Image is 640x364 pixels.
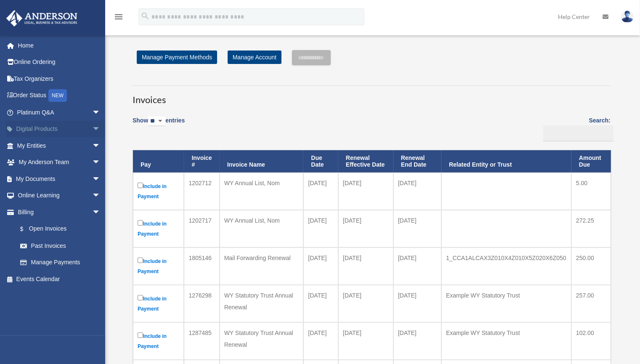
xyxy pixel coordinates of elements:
td: 250.00 [571,247,611,285]
a: My Anderson Teamarrow_drop_down [6,154,113,171]
td: 1805146 [184,247,219,285]
td: 1287485 [184,322,219,360]
a: Online Ordering [6,54,113,71]
input: Include in Payment [138,220,143,226]
td: [DATE] [338,285,393,322]
label: Include in Payment [138,218,179,239]
img: Anderson Advisors Platinum Portal [4,10,80,27]
a: menu [114,15,124,22]
th: Related Entity or Trust: activate to sort column ascending [441,150,571,173]
div: WY Statutory Trust Annual Renewal [224,327,299,351]
span: $ [25,224,29,234]
th: Due Date: activate to sort column ascending [303,150,338,173]
input: Include in Payment [138,183,143,188]
img: User Pic [621,11,634,23]
span: arrow_drop_down [92,187,109,205]
label: Include in Payment [138,293,179,314]
a: My Entitiesarrow_drop_down [6,137,113,154]
label: Show entries [133,115,185,135]
a: Home [6,37,113,54]
div: WY Annual List, Nom [224,177,299,189]
th: Renewal Effective Date: activate to sort column ascending [338,150,393,173]
td: 257.00 [571,285,611,322]
div: WY Statutory Trust Annual Renewal [224,290,299,313]
span: arrow_drop_down [92,121,109,138]
input: Include in Payment [138,258,143,263]
a: $Open Invoices [12,221,105,238]
a: Online Learningarrow_drop_down [6,187,113,204]
a: Manage Payment Methods [137,50,217,64]
td: [DATE] [338,210,393,247]
td: 1276298 [184,285,219,322]
select: Showentries [148,117,165,126]
input: Search: [543,125,613,141]
td: [DATE] [393,322,441,360]
input: Include in Payment [138,295,143,300]
div: Mail Forwarding Renewal [224,252,299,264]
th: Renewal End Date: activate to sort column ascending [393,150,441,173]
i: search [141,11,150,21]
td: [DATE] [303,210,338,247]
a: Tax Organizers [6,70,113,87]
a: Manage Payments [12,254,109,271]
a: Digital Productsarrow_drop_down [6,121,113,138]
span: arrow_drop_down [92,137,109,154]
i: menu [114,12,124,22]
td: 272.25 [571,210,611,247]
td: [DATE] [303,173,338,210]
a: Platinum Q&Aarrow_drop_down [6,104,113,121]
td: Example WY Statutory Trust [441,285,571,322]
td: [DATE] [393,173,441,210]
td: [DATE] [338,173,393,210]
td: [DATE] [393,210,441,247]
td: [DATE] [303,285,338,322]
td: [DATE] [303,247,338,285]
td: [DATE] [338,322,393,360]
td: Example WY Statutory Trust [441,322,571,360]
label: Include in Payment [138,331,179,351]
label: Search: [540,115,611,141]
h3: Invoices [133,85,611,106]
span: arrow_drop_down [92,170,109,188]
input: Include in Payment [138,332,143,338]
td: [DATE] [393,247,441,285]
div: WY Annual List, Nom [224,215,299,226]
label: Include in Payment [138,181,179,202]
th: Pay: activate to sort column descending [133,150,184,173]
td: 1202712 [184,173,219,210]
td: 5.00 [571,173,611,210]
td: [DATE] [303,322,338,360]
a: My Documentsarrow_drop_down [6,170,113,187]
span: arrow_drop_down [92,104,109,121]
div: NEW [48,89,67,102]
th: Invoice Name: activate to sort column ascending [220,150,304,173]
a: Events Calendar [6,271,113,287]
a: Order StatusNEW [6,87,113,104]
td: 1202717 [184,210,219,247]
td: 1_CCA1ALCAX3Z010X4Z010X5Z020X6Z050 [441,247,571,285]
th: Invoice #: activate to sort column ascending [184,150,219,173]
a: Billingarrow_drop_down [6,204,109,221]
span: arrow_drop_down [92,154,109,171]
a: Past Invoices [12,237,109,254]
td: [DATE] [393,285,441,322]
th: Amount Due: activate to sort column ascending [571,150,611,173]
label: Include in Payment [138,256,179,276]
a: Manage Account [228,50,281,64]
td: [DATE] [338,247,393,285]
span: arrow_drop_down [92,204,109,221]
